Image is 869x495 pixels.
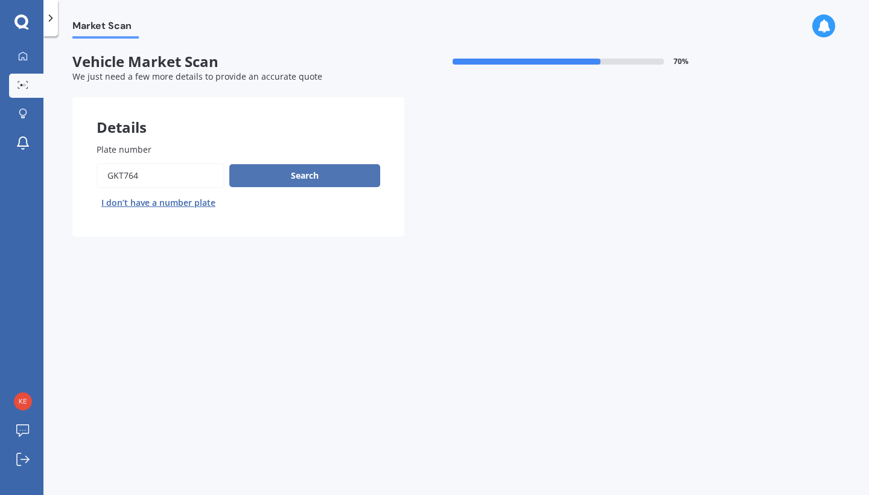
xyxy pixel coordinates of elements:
span: Market Scan [72,20,139,36]
input: Enter plate number [97,163,224,188]
span: We just need a few more details to provide an accurate quote [72,71,322,82]
div: Details [72,97,404,133]
button: Search [229,164,380,187]
span: Plate number [97,144,151,155]
img: 86642e519d4c408fa8ccc5e1ee65c6b8 [14,392,32,410]
span: Vehicle Market Scan [72,53,404,71]
span: 70 % [673,57,689,66]
button: I don’t have a number plate [97,193,220,212]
